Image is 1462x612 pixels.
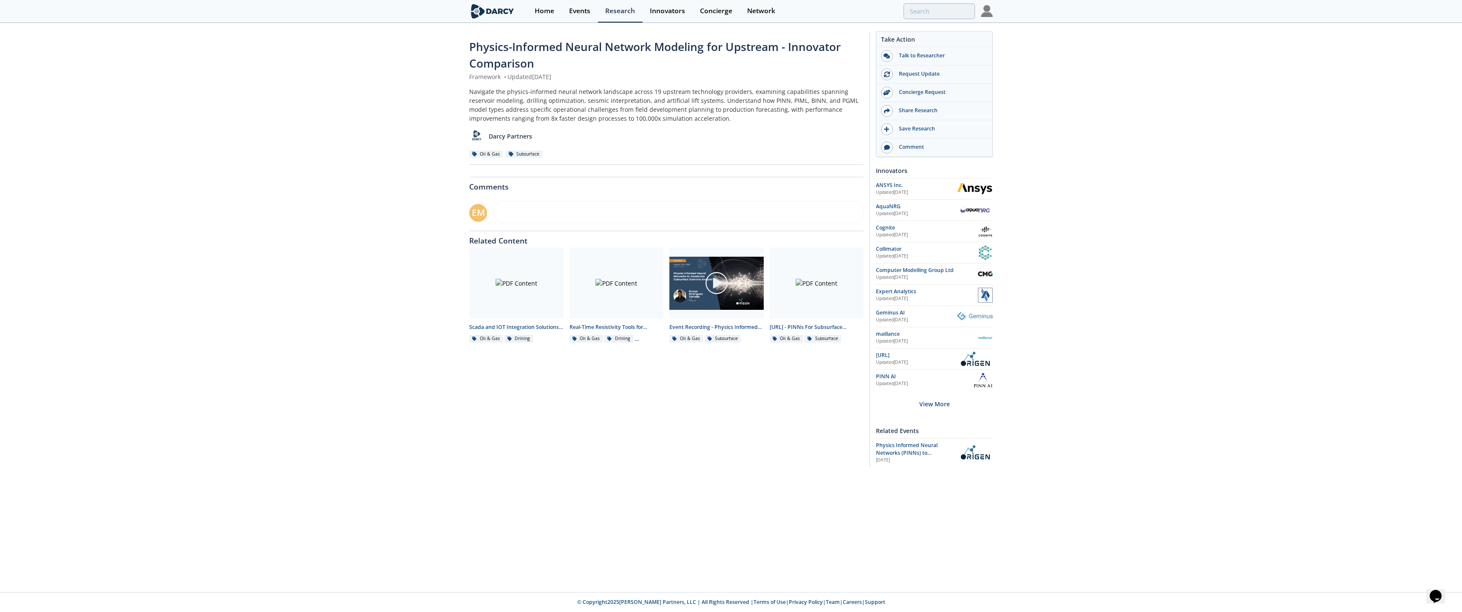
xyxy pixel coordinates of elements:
[957,445,993,460] img: OriGen.AI
[893,143,988,151] div: Comment
[567,247,667,343] a: PDF Content Real-Time Resistivity Tools for Thermal Maturity Assessment - Innovator Comparison Oi...
[754,598,786,606] a: Terms of Use
[876,288,978,295] div: Expert Analytics
[893,88,988,96] div: Concierge Request
[876,189,957,196] div: Updated [DATE]
[469,150,503,158] div: Oil & Gas
[416,598,1045,606] p: © Copyright 2025 [PERSON_NAME] Partners, LLC | All Rights Reserved | | | | |
[876,245,978,253] div: Collimator
[876,330,978,338] div: maillance
[876,253,978,260] div: Updated [DATE]
[469,323,564,331] div: Scada and IOT Integration Solutions - Technology Landscape
[502,73,507,81] span: •
[469,204,487,222] div: EM
[978,266,993,281] img: Computer Modelling Group Ltd
[843,598,862,606] a: Careers
[569,323,664,331] div: Real-Time Resistivity Tools for Thermal Maturity Assessment - Innovator Comparison
[469,72,864,81] div: Framework Updated [DATE]
[876,442,993,464] a: Physics Informed Neural Networks (PINNs) to Accelerate Subsurface Scenario Analysis [DATE] OriGen.AI
[1426,578,1453,603] iframe: chat widget
[876,351,993,366] a: [URL] Updated[DATE] OriGen.AI
[876,224,978,232] div: Cognite
[605,8,635,14] div: Research
[876,338,978,345] div: Updated [DATE]
[469,39,841,71] span: Physics-Informed Neural Network Modeling for Upstream - Innovator Comparison
[535,8,554,14] div: Home
[978,288,993,303] img: Expert Analytics
[876,359,957,366] div: Updated [DATE]
[876,266,993,281] a: Computer Modelling Group Ltd Updated[DATE] Computer Modelling Group Ltd
[876,181,957,189] div: ANSYS Inc.
[876,163,993,178] div: Innovators
[569,8,590,14] div: Events
[957,312,993,320] img: Geminus AI
[876,391,993,417] div: View More
[767,247,867,343] a: PDF Content [URL] - PINNs For Subsurface Modelling and Field Development Planning Oil & Gas Subsu...
[650,8,685,14] div: Innovators
[904,3,975,19] input: Advanced Search
[978,245,993,260] img: Collimator
[876,232,978,238] div: Updated [DATE]
[876,224,993,239] a: Cognite Updated[DATE] Cognite
[876,245,993,260] a: Collimator Updated[DATE] Collimator
[876,373,993,388] a: PINN AI Updated[DATE] PINN AI
[876,330,993,345] a: maillance Updated[DATE] maillance
[865,598,885,606] a: Support
[876,309,957,317] div: Geminus AI
[876,442,938,472] span: Physics Informed Neural Networks (PINNs) to Accelerate Subsurface Scenario Analysis
[876,457,951,464] div: [DATE]
[978,224,993,239] img: Cognite
[876,295,978,302] div: Updated [DATE]
[876,274,978,281] div: Updated [DATE]
[770,335,803,343] div: Oil & Gas
[876,203,993,218] a: AquaNRG Updated[DATE] AquaNRG
[569,335,603,343] div: Oil & Gas
[604,335,633,343] div: Drilling
[893,107,988,114] div: Share Research
[876,181,993,196] a: ANSYS Inc. Updated[DATE] ANSYS Inc.
[876,210,957,217] div: Updated [DATE]
[705,335,741,343] div: Subsurface
[876,373,974,380] div: PINN AI
[978,330,993,345] img: maillance
[893,52,988,59] div: Talk to Researcher
[957,183,993,194] img: ANSYS Inc.
[669,257,764,310] img: Video Content
[826,598,840,606] a: Team
[489,132,532,141] p: Darcy Partners
[770,323,864,331] div: [URL] - PINNs For Subsurface Modelling and Field Development Planning
[876,317,957,323] div: Updated [DATE]
[893,70,988,78] div: Request Update
[504,335,533,343] div: Drilling
[747,8,775,14] div: Network
[893,125,988,133] div: Save Research
[669,323,764,331] div: Event Recording - Physics Informed Neural Networks (PINNs) to Accelerate Subsurface Scenario Anal...
[705,271,728,295] img: play-chapters-gray.svg
[876,423,993,438] div: Related Events
[876,380,974,387] div: Updated [DATE]
[876,288,993,303] a: Expert Analytics Updated[DATE] Expert Analytics
[789,598,823,606] a: Privacy Policy
[957,206,993,214] img: AquaNRG
[876,266,978,274] div: Computer Modelling Group Ltd
[469,4,516,19] img: logo-wide.svg
[805,335,841,343] div: Subsurface
[876,35,992,47] div: Take Action
[957,351,993,366] img: OriGen.AI
[466,247,567,343] a: PDF Content Scada and IOT Integration Solutions - Technology Landscape Oil & Gas Drilling
[876,309,993,324] a: Geminus AI Updated[DATE] Geminus AI
[506,150,542,158] div: Subsurface
[469,177,864,191] div: Comments
[974,373,993,388] img: PINN AI
[469,87,864,123] div: Navigate the physics-informed neural network landscape across 19 upstream technology providers, e...
[469,335,503,343] div: Oil & Gas
[876,351,957,359] div: [URL]
[669,335,703,343] div: Oil & Gas
[666,247,767,343] a: Video Content Event Recording - Physics Informed Neural Networks (PINNs) to Accelerate Subsurface...
[469,231,864,245] div: Related Content
[981,5,993,17] img: Profile
[700,8,732,14] div: Concierge
[876,203,957,210] div: AquaNRG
